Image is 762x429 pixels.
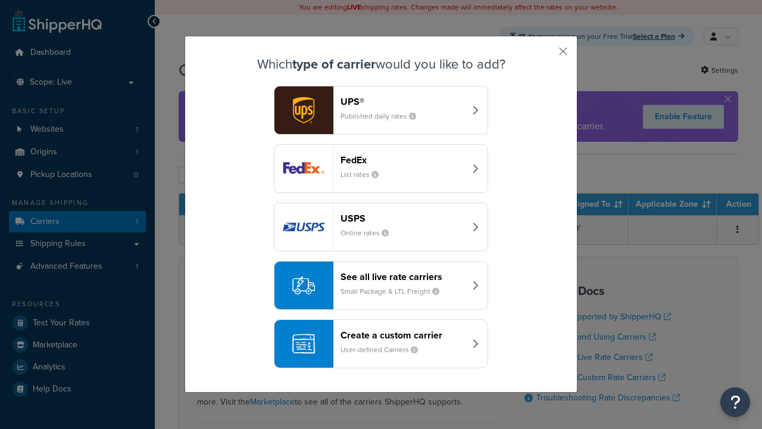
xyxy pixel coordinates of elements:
button: ups logoUPS®Published daily rates [274,86,488,135]
small: Published daily rates [341,111,426,122]
img: usps logo [274,203,333,251]
strong: type of carrier [292,54,376,74]
button: Open Resource Center [720,387,750,417]
h3: Which would you like to add? [215,57,547,71]
img: fedEx logo [274,145,333,192]
img: icon-carrier-liverate-becf4550.svg [292,274,315,297]
header: See all live rate carriers [341,271,465,282]
small: Small Package & LTL Freight [341,286,449,297]
header: FedEx [341,154,465,166]
button: fedEx logoFedExList rates [274,144,488,193]
small: List rates [341,169,388,180]
button: Create a custom carrierUser-defined Carriers [274,319,488,368]
button: See all live rate carriersSmall Package & LTL Freight [274,261,488,310]
button: usps logoUSPSOnline rates [274,203,488,251]
small: User-defined Carriers [341,344,427,355]
img: ups logo [274,86,333,134]
header: Create a custom carrier [341,329,465,341]
small: Online rates [341,228,398,238]
header: USPS [341,213,465,224]
header: UPS® [341,96,465,107]
img: icon-carrier-custom-c93b8a24.svg [292,332,315,355]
